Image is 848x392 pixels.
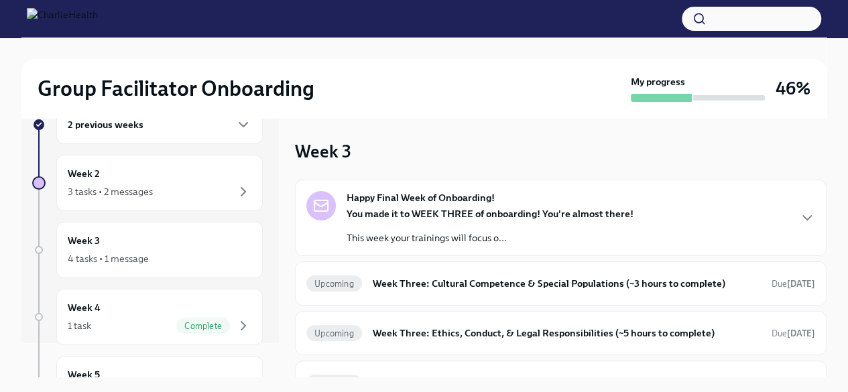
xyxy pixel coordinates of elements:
[306,322,815,344] a: UpcomingWeek Three: Ethics, Conduct, & Legal Responsibilities (~5 hours to complete)Due[DATE]
[176,321,230,331] span: Complete
[347,191,495,204] strong: Happy Final Week of Onboarding!
[32,222,263,278] a: Week 34 tasks • 1 message
[772,328,815,338] span: Due
[68,252,149,265] div: 4 tasks • 1 message
[68,319,91,332] div: 1 task
[27,8,98,29] img: CharlieHealth
[68,233,100,248] h6: Week 3
[306,273,815,294] a: UpcomingWeek Three: Cultural Competence & Special Populations (~3 hours to complete)Due[DATE]
[68,300,101,315] h6: Week 4
[373,375,761,390] h6: Week Three: Final Onboarding Tasks (~1.5 hours to complete)
[32,289,263,345] a: Week 41 taskComplete
[32,155,263,211] a: Week 23 tasks • 2 messages
[306,279,362,289] span: Upcoming
[373,276,761,291] h6: Week Three: Cultural Competence & Special Populations (~3 hours to complete)
[295,139,351,164] h3: Week 3
[56,105,263,144] div: 2 previous weeks
[772,279,815,289] span: Due
[631,75,685,88] strong: My progress
[772,327,815,340] span: August 18th, 2025 10:00
[68,117,143,132] h6: 2 previous weeks
[772,277,815,290] span: August 18th, 2025 10:00
[68,166,100,181] h6: Week 2
[787,279,815,289] strong: [DATE]
[776,76,810,101] h3: 46%
[772,377,815,389] span: August 16th, 2025 10:00
[347,208,633,220] strong: You made it to WEEK THREE of onboarding! You're almost there!
[38,75,314,102] h2: Group Facilitator Onboarding
[373,326,761,340] h6: Week Three: Ethics, Conduct, & Legal Responsibilities (~5 hours to complete)
[347,231,633,245] p: This week your trainings will focus o...
[306,328,362,338] span: Upcoming
[68,185,153,198] div: 3 tasks • 2 messages
[787,328,815,338] strong: [DATE]
[68,367,100,382] h6: Week 5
